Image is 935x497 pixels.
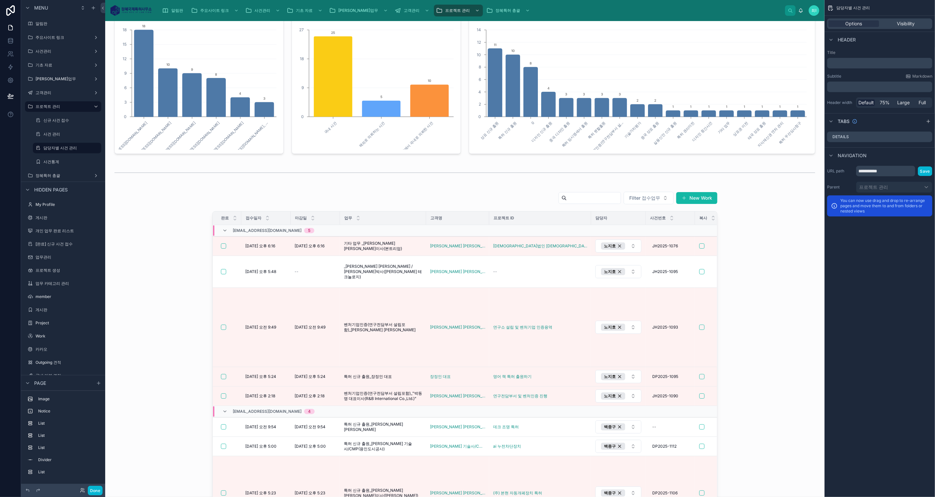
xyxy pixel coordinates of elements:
a: My Profile [25,199,101,210]
label: Header width [827,100,853,105]
label: URL path [827,168,853,174]
div: 4 [308,409,311,414]
p: You can now use drag and drop to re-arrange pages and move them to and from folders or nested views [840,198,928,214]
label: 담당자별 사건 관리 [43,145,97,151]
label: 사건통계 [43,159,100,164]
a: 고객관리 [25,87,101,98]
span: Navigation [838,152,867,159]
label: 신규 사건 접수 [43,118,100,123]
button: Done [88,486,103,495]
span: 완료 [221,215,229,221]
label: 프로젝트 관리 [36,104,88,109]
label: Outgoing 견적 [36,360,100,365]
span: Tabs [838,118,850,125]
label: List [38,445,99,450]
span: 프로젝트 관리 [859,184,888,190]
span: 담당자 [595,215,607,221]
label: Details [832,134,849,139]
a: 정혜특허 총괄 [25,170,101,181]
a: 사건관리 [243,5,283,16]
a: Project [25,318,101,328]
label: 사건관리 [36,49,91,54]
a: 업무관리 [25,252,101,262]
a: 프로젝트 관리 [25,101,101,112]
label: 알림판 [36,21,100,26]
span: 복사 [699,215,707,221]
span: Visibility [897,20,915,27]
div: scrollable content [827,82,932,92]
span: Options [846,20,862,27]
a: Work [25,331,101,341]
a: 사건 관리 [33,129,101,139]
button: 프로젝트 관리 [856,182,932,193]
label: 업무 카테고리 관리 [36,281,100,286]
span: Large [898,99,910,106]
label: List [38,469,99,475]
label: Subtitle [827,74,841,79]
span: 고객관리 [404,8,420,13]
label: 국내 기본 견적 [36,373,100,378]
a: 업무 카테고리 관리 [25,278,101,289]
label: 업무관리 [36,255,100,260]
label: Parent [827,185,853,190]
a: [완료] 신규 사건 접수 [25,239,101,249]
span: 정혜특허 총괄 [495,8,520,13]
label: Work [36,334,100,339]
a: Outgoing 견적 [25,357,101,368]
a: [PERSON_NAME]업무 [327,5,391,16]
span: 사건번호 [650,215,666,221]
label: 개인 업무 완료 리스트 [36,228,100,234]
div: scrollable content [21,391,105,484]
a: 개인 업무 완료 리스트 [25,226,101,236]
a: 주요사이트 링크 [25,32,101,43]
div: scrollable content [157,3,785,18]
a: 국내 기본 견적 [25,370,101,381]
label: 게시판 [36,307,100,312]
span: 접수일자 [246,215,261,221]
span: Menu [34,5,48,11]
label: Divider [38,457,99,462]
button: Save [918,166,932,176]
a: member [25,291,101,302]
a: 고객관리 [393,5,433,16]
a: [PERSON_NAME]업무 [25,74,101,84]
span: 마감일 [295,215,307,221]
span: 고객명 [430,215,442,221]
label: 게시판 [36,215,100,220]
span: 75% [880,99,890,106]
div: 5 [308,228,310,233]
span: Markdown [912,74,932,79]
a: 사건통계 [33,157,101,167]
a: 알림판 [25,18,101,29]
a: 게시판 [25,305,101,315]
span: 사건관리 [254,8,270,13]
label: 주요사이트 링크 [36,35,91,40]
span: [EMAIL_ADDRESS][DOMAIN_NAME] [233,409,301,414]
span: 담당자별 사건 관리 [836,5,870,11]
label: 카카오 [36,347,100,352]
label: List [38,433,99,438]
label: Title [827,50,932,55]
a: 정혜특허 총괄 [484,5,533,16]
label: 정혜특허 총괄 [36,173,91,178]
a: 기초 자료 [285,5,326,16]
span: 기초 자료 [296,8,313,13]
span: 프로젝트 ID [493,215,514,221]
a: 카카오 [25,344,101,355]
a: Markdown [906,74,932,79]
label: [완료] 신규 사건 접수 [36,241,100,247]
label: 고객관리 [36,90,91,95]
span: Default [858,99,874,106]
div: scrollable content [827,58,932,68]
img: App logo [110,5,152,16]
span: 업무 [344,215,352,221]
label: My Profile [36,202,100,207]
a: 알림판 [160,5,188,16]
a: 기초 자료 [25,60,101,70]
span: 프로젝트 관리 [445,8,470,13]
label: 프로젝트 생성 [36,268,100,273]
label: 기초 자료 [36,62,91,68]
label: Notice [38,409,99,414]
a: 신규 사건 접수 [33,115,101,126]
label: Project [36,320,100,326]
